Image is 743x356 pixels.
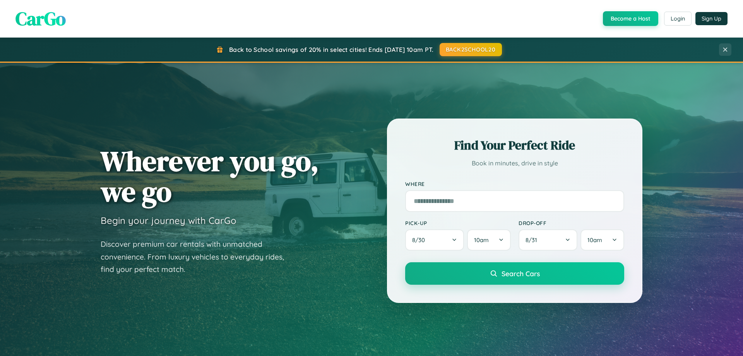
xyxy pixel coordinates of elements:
button: Login [664,12,692,26]
span: 8 / 31 [526,236,541,244]
span: Search Cars [502,269,540,278]
button: 10am [580,229,624,251]
h1: Wherever you go, we go [101,146,319,207]
button: Sign Up [695,12,728,25]
h3: Begin your journey with CarGo [101,215,236,226]
button: 8/31 [519,229,577,251]
button: Become a Host [603,11,658,26]
button: 10am [467,229,511,251]
label: Where [405,181,624,187]
span: 10am [474,236,489,244]
span: CarGo [15,6,66,31]
p: Discover premium car rentals with unmatched convenience. From luxury vehicles to everyday rides, ... [101,238,294,276]
label: Pick-up [405,220,511,226]
button: Search Cars [405,262,624,285]
button: BACK2SCHOOL20 [440,43,502,56]
span: 8 / 30 [412,236,429,244]
h2: Find Your Perfect Ride [405,137,624,154]
span: 10am [587,236,602,244]
label: Drop-off [519,220,624,226]
p: Book in minutes, drive in style [405,158,624,169]
span: Back to School savings of 20% in select cities! Ends [DATE] 10am PT. [229,46,433,53]
button: 8/30 [405,229,464,251]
